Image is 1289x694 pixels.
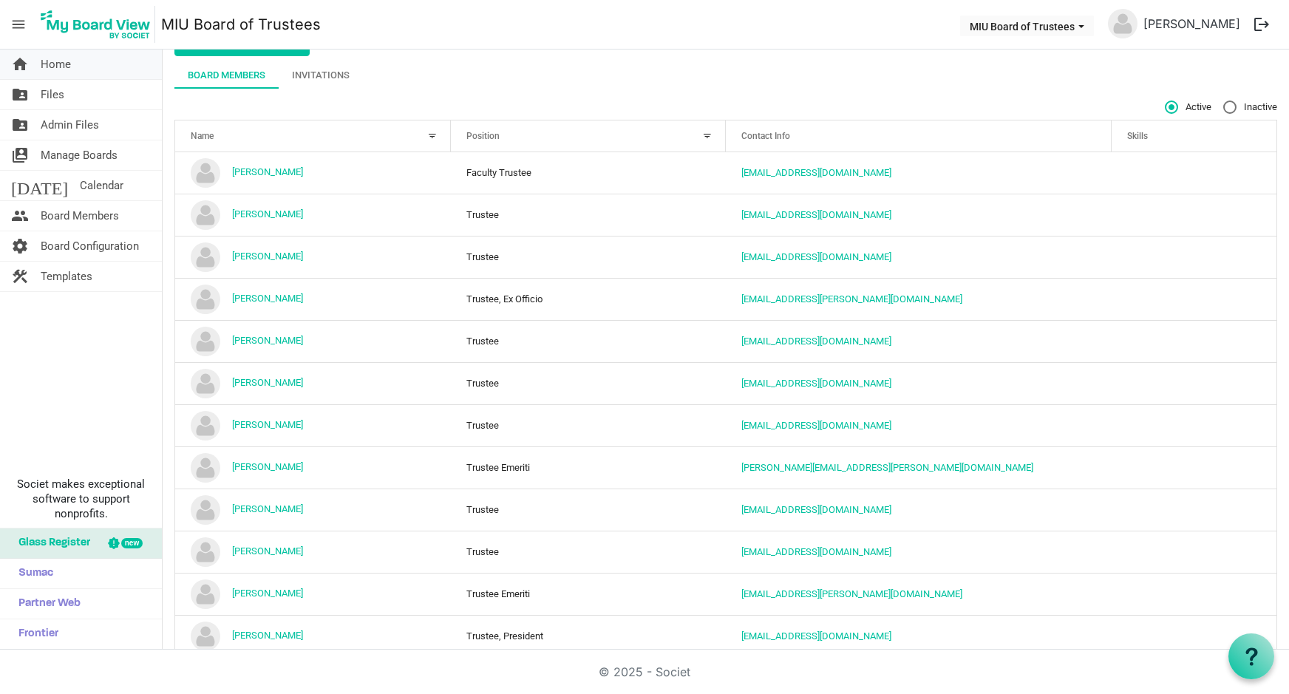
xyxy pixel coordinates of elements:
a: [EMAIL_ADDRESS][DOMAIN_NAME] [741,630,891,642]
span: Partner Web [11,589,81,619]
td: donnaj617@gmail.com is template cell column header Contact Info [726,531,1112,573]
td: Trustee, President column header Position [451,615,727,657]
td: bill.smith@miu.edu is template cell column header Contact Info [726,278,1112,320]
td: is template cell column header Skills [1112,446,1277,489]
img: no-profile-picture.svg [191,622,220,651]
td: is template cell column header Skills [1112,573,1277,615]
span: Board Members [41,201,119,231]
a: [PERSON_NAME] [232,503,303,514]
img: My Board View Logo [36,6,155,43]
td: is template cell column header Skills [1112,152,1277,194]
td: is template cell column header Skills [1112,320,1277,362]
td: Trustee column header Position [451,531,727,573]
span: Home [41,50,71,79]
a: [EMAIL_ADDRESS][DOMAIN_NAME] [741,420,891,431]
a: MIU Board of Trustees [161,10,321,39]
span: construction [11,262,29,291]
td: is template cell column header Skills [1112,236,1277,278]
img: no-profile-picture.svg [191,242,220,272]
button: logout [1246,9,1277,40]
span: Position [466,131,500,141]
span: Manage Boards [41,140,118,170]
td: Faculty Trustee column header Position [451,152,727,194]
td: Amine Kouider is template cell column header Name [175,152,451,194]
span: Admin Files [41,110,99,140]
span: people [11,201,29,231]
span: switch_account [11,140,29,170]
td: cking@miu.edu is template cell column header Contact Info [726,404,1112,446]
td: tnader@miu.edu is template cell column header Contact Info [726,615,1112,657]
a: [PERSON_NAME][EMAIL_ADDRESS][PERSON_NAME][DOMAIN_NAME] [741,462,1033,473]
div: new [121,538,143,548]
a: [EMAIL_ADDRESS][DOMAIN_NAME] [741,167,891,178]
td: yingwu.zhong@funplus.com is template cell column header Contact Info [726,194,1112,236]
td: Trustee column header Position [451,194,727,236]
span: home [11,50,29,79]
a: [PERSON_NAME] [232,545,303,557]
span: Templates [41,262,92,291]
td: Barbara Dreier is template cell column header Name [175,236,451,278]
td: Trustee column header Position [451,404,727,446]
td: is template cell column header Skills [1112,489,1277,531]
a: [EMAIL_ADDRESS][DOMAIN_NAME] [741,504,891,515]
a: [PERSON_NAME] [232,419,303,430]
td: Bruce Currivan is template cell column header Name [175,362,451,404]
span: Name [191,131,214,141]
a: [PERSON_NAME] [232,251,303,262]
img: no-profile-picture.svg [191,495,220,525]
a: [EMAIL_ADDRESS][DOMAIN_NAME] [741,546,891,557]
a: [PERSON_NAME] [232,630,303,641]
img: no-profile-picture.svg [191,158,220,188]
a: [EMAIL_ADDRESS][DOMAIN_NAME] [741,209,891,220]
a: [EMAIL_ADDRESS][DOMAIN_NAME] [741,336,891,347]
a: [PERSON_NAME] [232,293,303,304]
img: no-profile-picture.svg [191,200,220,230]
td: Trustee column header Position [451,489,727,531]
td: is template cell column header Skills [1112,194,1277,236]
td: Trustee column header Position [451,320,727,362]
img: no-profile-picture.svg [191,327,220,356]
span: Active [1165,101,1211,114]
div: Invitations [292,68,350,83]
img: no-profile-picture.svg [191,285,220,314]
span: Frontier [11,619,58,649]
span: Calendar [80,171,123,200]
span: settings [11,231,29,261]
td: blevine@tm.org is template cell column header Contact Info [726,320,1112,362]
td: is template cell column header Skills [1112,278,1277,320]
div: Board Members [188,68,265,83]
td: chris@hartnett.com is template cell column header Contact Info [726,446,1112,489]
a: [PERSON_NAME] [232,335,303,346]
td: Chris Hartnett is template cell column header Name [175,446,451,489]
td: greenfield.doug@gmail.com is template cell column header Contact Info [726,573,1112,615]
img: no-profile-picture.svg [1108,9,1137,38]
img: no-profile-picture.svg [191,411,220,440]
td: Trustee column header Position [451,236,727,278]
a: [PERSON_NAME] [232,588,303,599]
td: Brian Levine is template cell column header Name [175,320,451,362]
td: is template cell column header Skills [1112,615,1277,657]
td: Doug Greenfield is template cell column header Name [175,573,451,615]
button: MIU Board of Trustees dropdownbutton [960,16,1094,36]
a: © 2025 - Societ [599,664,690,679]
span: folder_shared [11,80,29,109]
img: no-profile-picture.svg [191,579,220,609]
a: [EMAIL_ADDRESS][DOMAIN_NAME] [741,251,891,262]
a: [PERSON_NAME] [232,461,303,472]
td: bdreier@miu.edu is template cell column header Contact Info [726,236,1112,278]
a: My Board View Logo [36,6,161,43]
img: no-profile-picture.svg [191,453,220,483]
td: Bill Smith is template cell column header Name [175,278,451,320]
a: [EMAIL_ADDRESS][PERSON_NAME][DOMAIN_NAME] [741,293,962,305]
a: [PERSON_NAME] [232,208,303,220]
td: Trustee, Ex Officio column header Position [451,278,727,320]
img: no-profile-picture.svg [191,369,220,398]
img: no-profile-picture.svg [191,537,220,567]
td: Donna Jones is template cell column header Name [175,531,451,573]
td: Trustee column header Position [451,362,727,404]
a: [PERSON_NAME] [232,166,303,177]
td: is template cell column header Skills [1112,531,1277,573]
td: andy zhong is template cell column header Name [175,194,451,236]
td: Trustee Emeriti column header Position [451,573,727,615]
td: akouider@miu.edu is template cell column header Contact Info [726,152,1112,194]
